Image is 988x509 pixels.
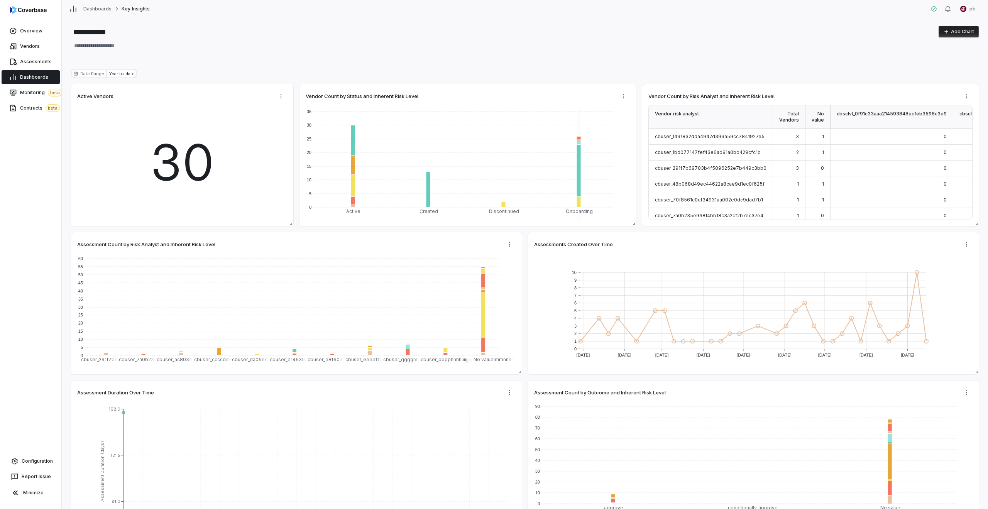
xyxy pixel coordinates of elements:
[822,149,824,155] span: 1
[773,105,805,129] div: Total Vendors
[821,213,824,218] span: 0
[574,308,577,313] text: 5
[534,241,613,248] span: Assessments Created Over Time
[309,191,311,196] text: 5
[503,238,516,250] button: More actions
[46,104,60,112] span: beta
[822,197,824,203] span: 1
[307,164,311,169] text: 15
[535,490,540,495] text: 10
[307,150,311,155] text: 20
[574,278,577,282] text: 9
[307,137,311,141] text: 25
[77,241,215,248] span: Assessment Count by Risk Analyst and Inherent Risk Level
[618,353,631,357] text: [DATE]
[831,105,953,129] div: cbsclvl_0f91c33aaa214593848ecfeb3598c3e9
[122,6,149,12] span: Key Insights
[574,339,577,343] text: 1
[944,213,947,218] span: 0
[2,39,60,53] a: Vendors
[20,104,60,112] span: Contracts
[574,347,577,351] text: 0
[78,272,83,277] text: 50
[306,93,418,100] span: Vendor Count by Status and Inherent Risk Level
[697,353,710,357] text: [DATE]
[939,26,979,37] button: Add Chart
[78,313,83,317] text: 25
[796,149,799,155] span: 2
[574,301,577,305] text: 6
[20,59,52,65] span: Assessments
[572,270,577,275] text: 10
[737,353,750,357] text: [DATE]
[535,447,540,452] text: 50
[574,293,577,298] text: 7
[901,353,914,357] text: [DATE]
[617,90,630,102] button: More actions
[2,70,60,84] a: Dashboards
[655,353,669,357] text: [DATE]
[2,86,60,100] a: Monitoringbeta
[20,89,62,96] span: Monitoring
[960,90,973,102] button: More actions
[109,406,120,412] tspan: 162.0
[655,213,763,218] span: cbuser_7a0b235e968f4bb18c3a2cf2b7ec37e4
[574,316,577,321] text: 4
[2,101,60,115] a: Contractsbeta
[969,6,976,12] span: pb
[649,105,773,129] div: Vendor risk analyst
[535,404,540,409] text: 90
[822,181,824,187] span: 1
[535,480,540,484] text: 20
[3,470,58,484] button: Report Issue
[78,289,83,293] text: 40
[83,6,112,12] a: Dashboards
[796,165,799,171] span: 3
[3,485,58,501] button: Minimize
[77,93,113,100] span: Active Vendors
[796,134,799,139] span: 3
[535,469,540,473] text: 30
[960,387,973,398] button: More actions
[20,43,40,49] span: Vendors
[2,24,60,38] a: Overview
[71,69,107,78] div: Date Range
[655,181,765,187] span: cbuser_48b068d49ec44622a8cae9d1ec0f625f
[107,69,137,78] div: Year to date
[23,490,44,496] span: Minimize
[78,264,83,269] text: 55
[111,453,120,458] tspan: 121.5
[535,458,540,463] text: 40
[818,353,832,357] text: [DATE]
[797,181,799,187] span: 1
[655,149,761,155] span: cbuser_1bd077147fef43e6ad91a0bd429cfc1b
[538,501,540,506] text: 0
[574,286,577,290] text: 8
[944,181,947,187] span: 0
[797,197,799,203] span: 1
[503,387,516,398] button: More actions
[73,71,78,76] svg: Date range for report
[960,6,966,12] img: pb undefined avatar
[797,213,799,218] span: 1
[78,256,83,261] text: 60
[805,105,831,129] div: No value
[22,473,51,480] span: Report Issue
[535,436,540,441] text: 60
[821,165,824,171] span: 0
[944,149,947,155] span: 0
[10,6,47,14] img: logo-D7KZi-bG.svg
[78,329,83,333] text: 15
[307,109,311,114] text: 35
[307,178,311,182] text: 10
[275,90,287,102] button: More actions
[112,499,120,504] tspan: 81.0
[20,28,42,34] span: Overview
[71,69,137,78] button: Date range for reportDate RangeYear to date
[778,353,792,357] text: [DATE]
[48,89,62,96] span: beta
[577,353,590,357] text: [DATE]
[309,205,311,210] text: 0
[655,165,766,171] span: cbuser_291f7b69703b4f5096252e7b449c3bb0
[574,331,577,336] text: 2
